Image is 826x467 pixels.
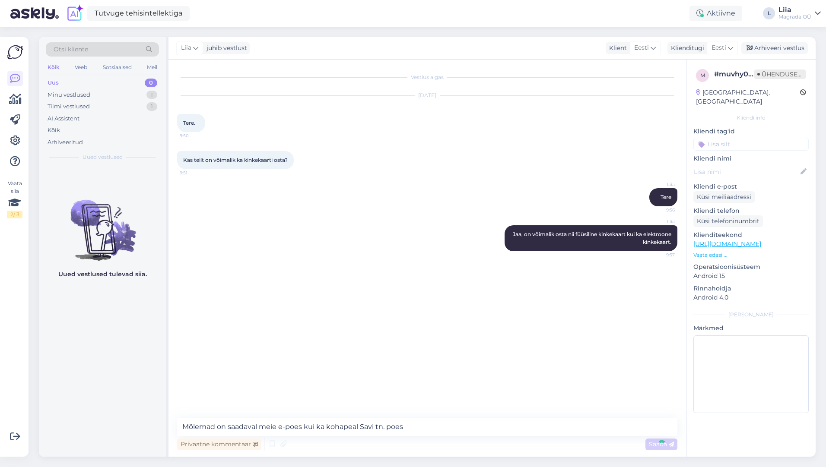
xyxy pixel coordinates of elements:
font: muvhy0hr [719,70,756,78]
p: Android 15 [693,271,809,281]
div: Kõik [48,126,60,135]
div: Minu vestlused [48,91,90,99]
div: Liia [778,6,811,13]
a: [URL][DOMAIN_NAME] [693,240,761,248]
span: Tere [661,194,671,200]
span: Jaa, on võimalik osta nii füüsiline kinkekaart kui ka elektroone kinkekaart. [513,231,673,245]
input: Lisa nimi [694,167,799,177]
span: Liia [642,218,675,225]
div: [DATE] [177,92,677,99]
span: Uued vestlused [83,153,123,161]
p: Rinnahoidja [693,284,809,293]
font: [GEOGRAPHIC_DATA], [GEOGRAPHIC_DATA] [696,88,770,105]
img: Ei mingeid vestlusi [39,184,166,262]
span: 9:50 [180,133,212,139]
div: Meil [145,62,159,73]
p: Klienditeekond [693,230,809,240]
span: m [700,72,705,79]
p: Märkmed [693,324,809,333]
div: 2 / 3 [7,211,22,218]
div: Klienditugi [667,44,704,53]
font: Arhiveeri vestlus [754,44,804,52]
p: Kliendi e-post [693,182,809,191]
div: 1 [146,91,157,99]
div: Uus [48,79,59,87]
div: 0 [145,79,157,87]
div: L [763,7,775,19]
div: Tiimi vestlused [48,102,90,111]
p: Vaata edasi ... [693,251,809,259]
div: Vestlus algas [177,73,677,81]
div: Küsi meiliaadressi [693,191,755,203]
div: AI Assistent [48,114,79,123]
p: Kliendi tag'id [693,127,809,136]
span: Otsi kliente [54,45,88,54]
p: Operatsioonisüsteem [693,262,809,271]
span: 9:57 [642,252,675,258]
p: Kliendi telefon [693,206,809,215]
span: Tere. [183,120,195,126]
div: Küsi telefoninumbrit [693,215,763,227]
input: Lisa silt [693,138,809,151]
div: # [714,69,754,79]
span: Liia [642,181,675,188]
img: Uurige-AI [66,4,84,22]
font: Vaata siia [7,180,22,195]
span: 9:56 [642,207,675,213]
span: Eesti [712,43,726,53]
p: Android 4.0 [693,293,809,302]
div: Arhiveeritud [48,138,83,147]
span: Ühenduseta [754,69,806,79]
div: Kõik [46,62,61,73]
span: Kas teilt on võimalik ka kinkekaarti osta? [183,157,288,163]
div: Klient [606,44,627,53]
div: Veeb [73,62,89,73]
div: [PERSON_NAME] [693,311,809,319]
span: Liia [181,43,191,53]
img: Askly Logo [7,44,23,60]
div: 1 [146,102,157,111]
p: Kliendi nimi [693,154,809,163]
p: Uued vestlused tulevad siia. [58,270,147,279]
font: Aktiivne [707,9,735,17]
div: Kliendi info [693,114,809,122]
a: Tutvuge tehisintellektiga [87,6,190,21]
a: LiiaMagrada OÜ [778,6,821,20]
div: Magrada OÜ [778,13,811,20]
span: 9:51 [180,170,212,176]
div: juhib vestlust [203,44,247,53]
span: Eesti [634,43,649,53]
div: Sotsiaalsed [101,62,133,73]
